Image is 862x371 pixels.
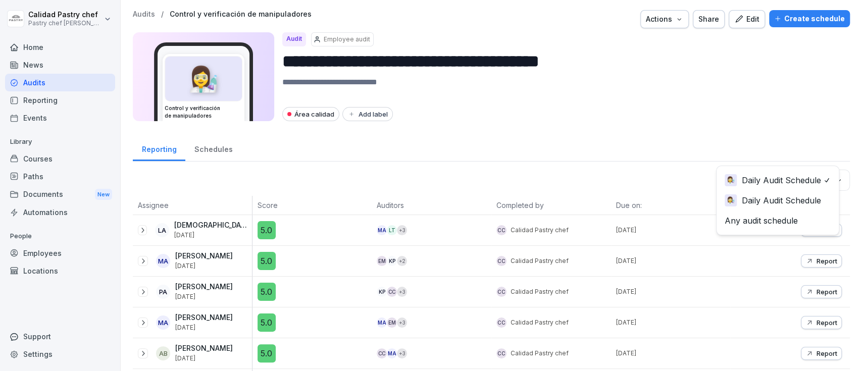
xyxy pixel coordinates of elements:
div: Daily Audit Schedule [725,174,821,186]
span: Any audit schedule [725,215,798,227]
div: 👩‍🔬 [725,174,737,186]
div: Create schedule [774,13,845,24]
div: Edit [734,14,759,25]
p: Report [817,319,837,327]
p: Report [817,288,837,296]
div: Daily Audit Schedule [725,194,821,206]
div: 👩‍🔬 [725,194,737,206]
p: Report [817,257,837,265]
p: Report [817,349,837,357]
div: Actions [646,14,683,25]
div: Share [698,14,719,25]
